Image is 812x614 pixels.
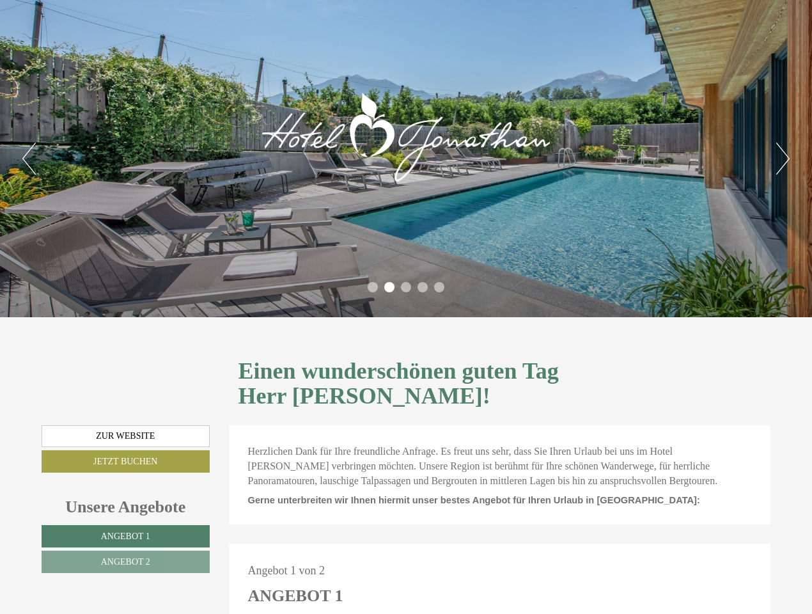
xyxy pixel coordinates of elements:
span: Angebot 1 von 2 [248,564,325,577]
button: Next [776,143,790,175]
p: Herzlichen Dank für Ihre freundliche Anfrage. Es freut uns sehr, dass Sie Ihren Urlaub bei uns im... [248,445,752,489]
span: Angebot 2 [101,557,150,567]
button: Previous [22,143,36,175]
div: Unsere Angebote [42,495,210,519]
div: Angebot 1 [248,584,343,608]
span: Gerne unterbreiten wir Ihnen hiermit unser bestes Angebot für Ihren Urlaub in [GEOGRAPHIC_DATA]: [248,495,700,505]
span: Angebot 1 [101,531,150,541]
a: Zur Website [42,425,210,447]
h1: Einen wunderschönen guten Tag Herr [PERSON_NAME]! [238,359,761,409]
a: Jetzt buchen [42,450,210,473]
